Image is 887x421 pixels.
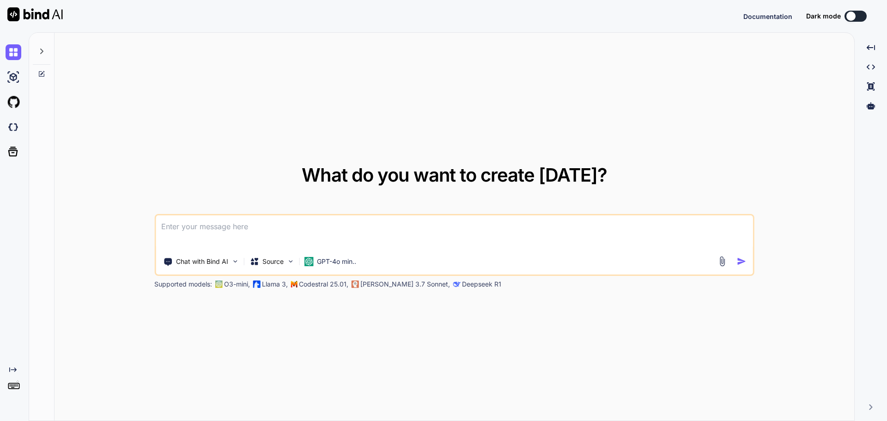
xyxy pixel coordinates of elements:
[743,12,792,20] span: Documentation
[360,280,450,289] p: [PERSON_NAME] 3.7 Sonnet,
[351,281,358,288] img: claude
[6,44,21,60] img: chat
[317,257,356,266] p: GPT-4o min..
[737,256,747,266] img: icon
[302,164,607,186] span: What do you want to create [DATE]?
[231,257,239,265] img: Pick Tools
[291,281,297,287] img: Mistral-AI
[215,281,222,288] img: GPT-4
[7,7,63,21] img: Bind AI
[154,280,212,289] p: Supported models:
[262,280,288,289] p: Llama 3,
[253,281,260,288] img: Llama2
[6,94,21,110] img: githubLight
[6,69,21,85] img: ai-studio
[176,257,228,266] p: Chat with Bind AI
[6,119,21,135] img: darkCloudIdeIcon
[806,12,841,21] span: Dark mode
[717,256,728,267] img: attachment
[299,280,348,289] p: Codestral 25.01,
[224,280,250,289] p: O3-mini,
[743,12,792,21] button: Documentation
[286,257,294,265] img: Pick Models
[462,280,501,289] p: Deepseek R1
[453,281,460,288] img: claude
[304,257,313,266] img: GPT-4o mini
[262,257,284,266] p: Source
